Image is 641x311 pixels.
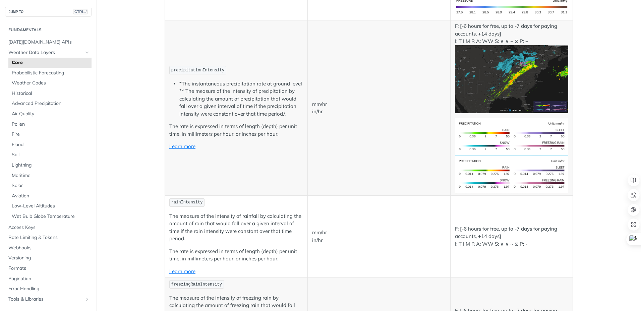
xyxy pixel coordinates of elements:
[169,268,195,274] a: Learn more
[312,101,446,116] p: mm/hr in/hr
[8,296,83,303] span: Tools & Libraries
[12,213,90,220] span: Wet Bulb Globe Temperature
[12,193,90,199] span: Aviation
[8,171,92,181] a: Maritime
[8,234,90,241] span: Rate Limiting & Tokens
[12,59,90,66] span: Core
[5,37,92,47] a: [DATE][DOMAIN_NAME] APIs
[5,48,92,58] a: Weather Data LayersHide subpages for Weather Data Layers
[8,88,92,99] a: Historical
[455,22,568,113] p: F: [-6 hours for free, up to -7 days for paying accounts, +14 days] I: T I M R A: WW S: ∧ ∨ ~ ⧖ P: +
[8,140,92,150] a: Flood
[5,274,92,284] a: Pagination
[5,253,92,263] a: Versioning
[8,39,90,46] span: [DATE][DOMAIN_NAME] APIs
[12,121,90,128] span: Pollen
[455,45,568,113] img: precip-si
[8,78,92,88] a: Weather Codes
[5,7,92,17] button: JUMP TOCTRL-/
[169,212,303,243] p: The measure of the intensity of rainfall by calculating the amount of rain that would fall over a...
[455,225,568,248] p: F: [-6 hours for free, up to -7 days for paying accounts, +14 days] I: T I M R A: WW S: ∧ ∨ ~ ⧖ P: -
[179,80,303,118] li: *The instantaneous precipitation rate at ground level ** The measure of the intensity of precipit...
[455,156,568,193] img: precip-us
[8,211,92,222] a: Wet Bulb Globe Temperature
[455,133,568,139] span: Expand image
[12,172,90,179] span: Maritime
[12,70,90,76] span: Probabilistic Forecasting
[312,229,446,244] p: mm/hr in/hr
[8,160,92,170] a: Lightning
[8,68,92,78] a: Probabilistic Forecasting
[8,181,92,191] a: Solar
[8,99,92,109] a: Advanced Precipitation
[171,68,224,73] span: precipitationIntensity
[8,129,92,139] a: Fire
[12,151,90,158] span: Soil
[5,263,92,273] a: Formats
[455,118,568,156] img: precip-si
[8,286,90,292] span: Error Handling
[8,265,90,272] span: Formats
[455,3,568,10] span: Expand image
[5,223,92,233] a: Access Keys
[5,294,92,304] a: Tools & LibrariesShow subpages for Tools & Libraries
[12,162,90,169] span: Lightning
[5,284,92,294] a: Error Handling
[8,245,90,251] span: Webhooks
[12,90,90,97] span: Historical
[12,131,90,138] span: Fire
[12,182,90,189] span: Solar
[171,200,203,205] span: rainIntensity
[8,109,92,119] a: Air Quality
[84,50,90,55] button: Hide subpages for Weather Data Layers
[169,143,195,149] a: Learn more
[8,224,90,231] span: Access Keys
[12,80,90,86] span: Weather Codes
[8,275,90,282] span: Pagination
[169,248,303,263] p: The rate is expressed in terms of length (depth) per unit time, in millimeters per hour, or inche...
[8,49,83,56] span: Weather Data Layers
[12,141,90,148] span: Flood
[5,27,92,33] h2: Fundamentals
[8,201,92,211] a: Low-Level Altitudes
[5,243,92,253] a: Webhooks
[169,123,303,138] p: The rate is expressed in terms of length (depth) per unit time, in millimeters per hour, or inche...
[84,297,90,302] button: Show subpages for Tools & Libraries
[8,191,92,201] a: Aviation
[455,171,568,177] span: Expand image
[73,9,88,14] span: CTRL-/
[8,150,92,160] a: Soil
[12,203,90,209] span: Low-Level Altitudes
[8,119,92,129] a: Pollen
[171,282,222,287] span: freezingRainIntensity
[455,75,568,82] span: Expand image
[12,111,90,117] span: Air Quality
[5,233,92,243] a: Rate Limiting & Tokens
[12,100,90,107] span: Advanced Precipitation
[8,58,92,68] a: Core
[8,255,90,261] span: Versioning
